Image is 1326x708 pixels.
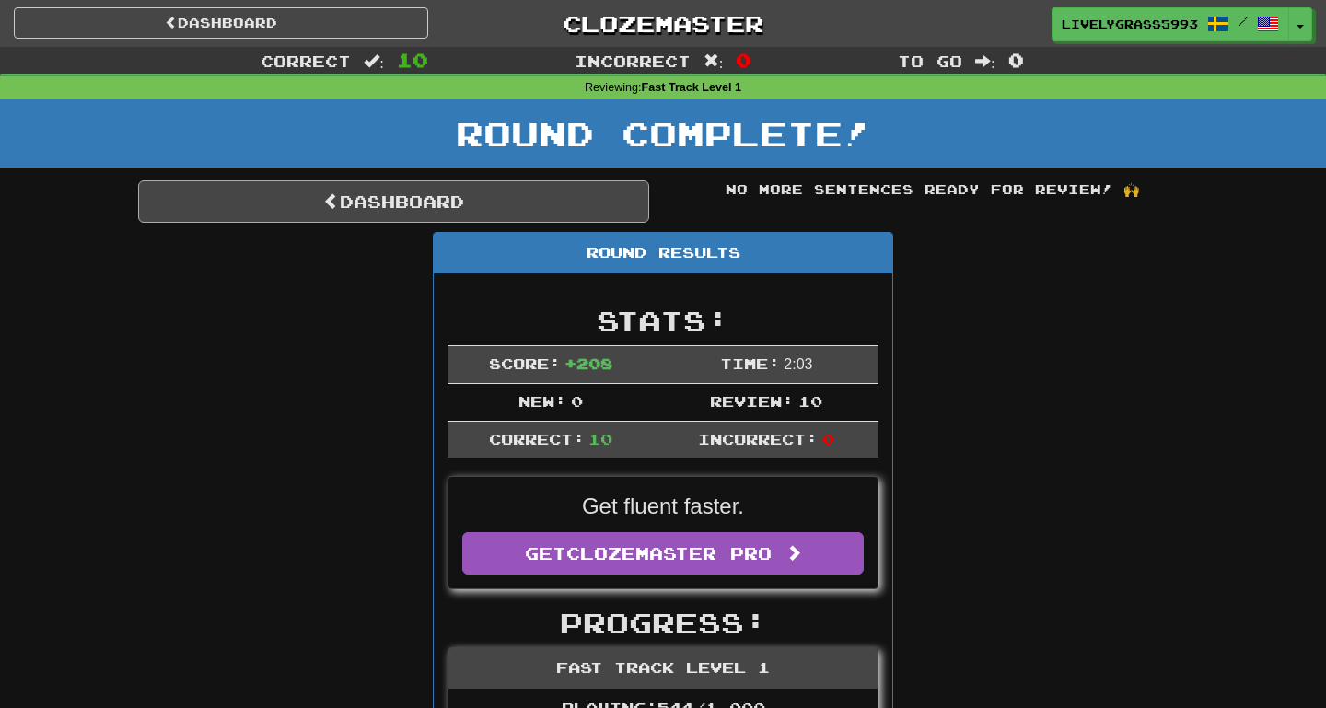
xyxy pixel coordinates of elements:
[138,180,649,223] a: Dashboard
[784,356,812,372] span: 2 : 0 3
[1008,49,1024,71] span: 0
[1239,15,1248,28] span: /
[736,49,751,71] span: 0
[822,430,834,447] span: 0
[6,115,1320,152] h1: Round Complete!
[1062,16,1198,32] span: LivelyGrass5993
[571,392,583,410] span: 0
[898,52,962,70] span: To go
[566,543,772,563] span: Clozemaster Pro
[456,7,870,40] a: Clozemaster
[14,7,428,39] a: Dashboard
[798,392,822,410] span: 10
[575,52,691,70] span: Incorrect
[677,180,1188,199] div: No more sentences ready for review! 🙌
[564,354,612,372] span: + 208
[462,532,864,575] a: GetClozemaster Pro
[975,53,995,69] span: :
[642,81,742,94] strong: Fast Track Level 1
[588,430,612,447] span: 10
[448,648,878,689] div: Fast Track Level 1
[448,306,878,336] h2: Stats:
[704,53,724,69] span: :
[698,430,818,447] span: Incorrect:
[448,608,878,638] h2: Progress:
[261,52,351,70] span: Correct
[489,430,585,447] span: Correct:
[1052,7,1289,41] a: LivelyGrass5993 /
[397,49,428,71] span: 10
[462,491,864,522] p: Get fluent faster.
[720,354,780,372] span: Time:
[364,53,384,69] span: :
[518,392,566,410] span: New:
[710,392,794,410] span: Review:
[434,233,892,273] div: Round Results
[489,354,561,372] span: Score:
